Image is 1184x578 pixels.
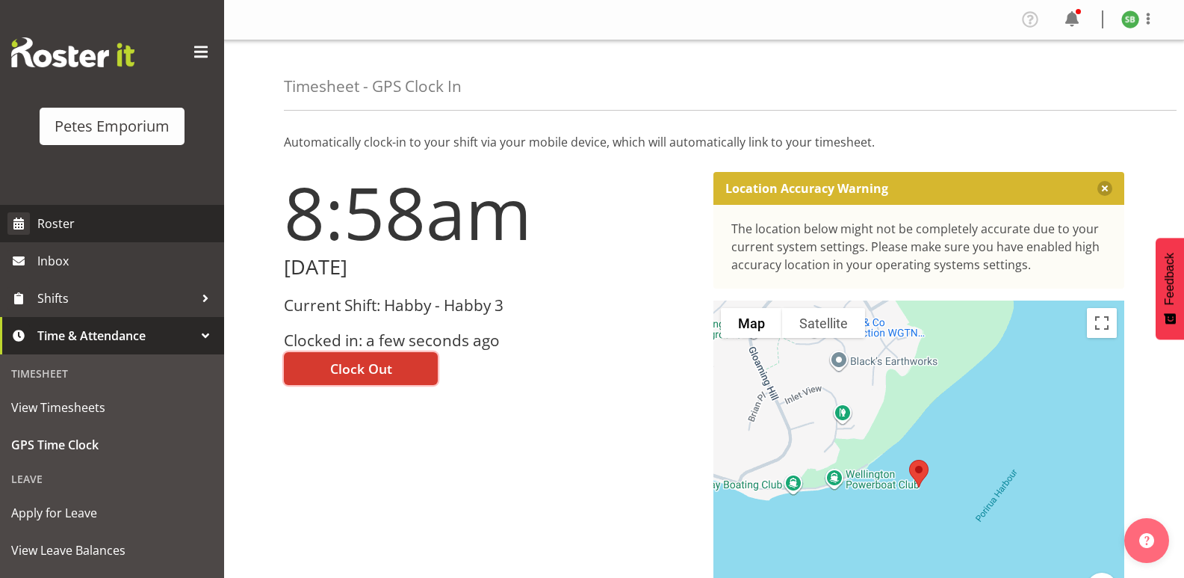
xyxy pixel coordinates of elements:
[1139,533,1154,548] img: help-xxl-2.png
[11,539,213,562] span: View Leave Balances
[284,297,695,314] h3: Current Shift: Habby - Habby 3
[284,78,462,95] h4: Timesheet - GPS Clock In
[721,308,782,338] button: Show street map
[731,220,1107,274] div: The location below might not be completely accurate due to your current system settings. Please m...
[1097,181,1112,196] button: Close message
[1087,308,1117,338] button: Toggle fullscreen view
[284,172,695,253] h1: 8:58am
[284,256,695,279] h2: [DATE]
[4,494,220,532] a: Apply for Leave
[11,434,213,456] span: GPS Time Clock
[284,332,695,349] h3: Clocked in: a few seconds ago
[782,308,865,338] button: Show satellite imagery
[37,250,217,272] span: Inbox
[1156,238,1184,339] button: Feedback - Show survey
[284,133,1124,151] p: Automatically clock-in to your shift via your mobile device, which will automatically link to you...
[11,396,213,419] span: View Timesheets
[37,325,194,347] span: Time & Attendance
[4,389,220,426] a: View Timesheets
[11,37,134,67] img: Rosterit website logo
[4,464,220,494] div: Leave
[11,502,213,524] span: Apply for Leave
[4,532,220,569] a: View Leave Balances
[1163,253,1177,305] span: Feedback
[284,352,438,385] button: Clock Out
[37,287,194,310] span: Shifts
[4,426,220,464] a: GPS Time Clock
[4,358,220,389] div: Timesheet
[37,212,217,235] span: Roster
[725,181,888,196] p: Location Accuracy Warning
[55,115,170,138] div: Petes Emporium
[1121,10,1139,28] img: stephanie-burden9828.jpg
[330,359,392,378] span: Clock Out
